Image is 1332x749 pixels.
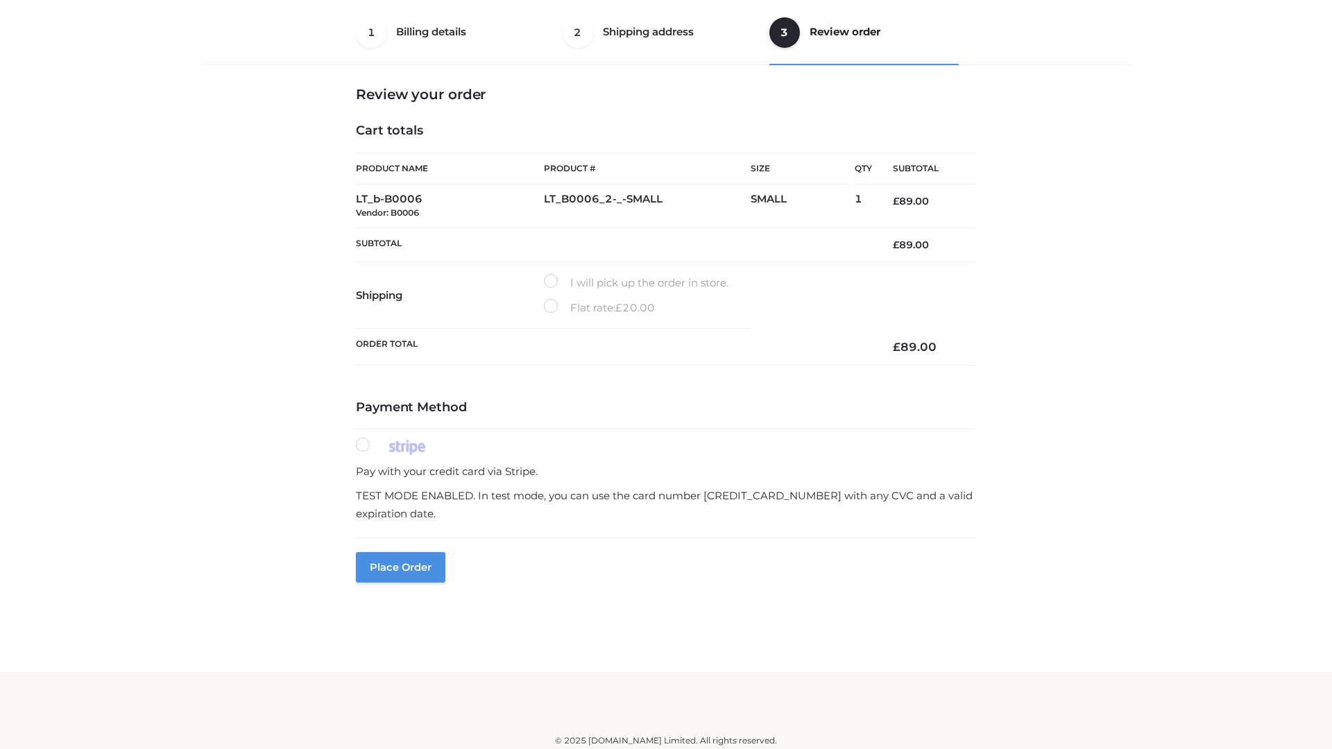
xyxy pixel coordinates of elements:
th: Qty [855,153,872,184]
h3: Review your order [356,86,976,103]
td: LT_B0006_2-_-SMALL [544,184,751,228]
th: Subtotal [872,153,976,184]
td: 1 [855,184,872,228]
td: LT_b-B0006 [356,184,544,228]
bdi: 20.00 [615,301,655,314]
th: Subtotal [356,227,872,261]
label: Flat rate: [544,299,655,317]
span: £ [893,239,899,251]
p: Pay with your credit card via Stripe. [356,463,976,481]
button: Place order [356,552,445,583]
span: £ [615,301,622,314]
h4: Payment Method [356,400,976,415]
bdi: 89.00 [893,340,937,354]
span: £ [893,340,900,354]
th: Shipping [356,262,544,329]
p: TEST MODE ENABLED. In test mode, you can use the card number [CREDIT_CARD_NUMBER] with any CVC an... [356,487,976,522]
bdi: 89.00 [893,239,929,251]
div: © 2025 [DOMAIN_NAME] Limited. All rights reserved. [206,734,1126,748]
th: Product # [544,153,751,184]
h4: Cart totals [356,123,976,139]
bdi: 89.00 [893,195,929,207]
label: I will pick up the order in store. [544,274,728,292]
th: Order Total [356,329,872,365]
small: Vendor: B0006 [356,207,419,218]
th: Product Name [356,153,544,184]
td: SMALL [751,184,855,228]
th: Size [751,153,848,184]
span: £ [893,195,899,207]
